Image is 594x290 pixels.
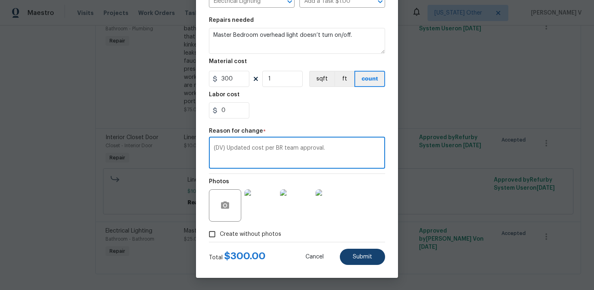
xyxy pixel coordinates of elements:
[209,17,254,23] h5: Repairs needed
[224,251,265,261] span: $ 300.00
[340,249,385,265] button: Submit
[209,252,265,262] div: Total
[353,254,372,260] span: Submit
[209,28,385,54] textarea: Master Bedroom overhead light doesn’t turn on/off.
[209,92,240,97] h5: Labor cost
[293,249,337,265] button: Cancel
[209,59,247,64] h5: Material cost
[220,230,281,239] span: Create without photos
[209,128,263,134] h5: Reason for change
[354,71,385,87] button: count
[209,179,229,184] h5: Photos
[305,254,324,260] span: Cancel
[309,71,334,87] button: sqft
[334,71,354,87] button: ft
[214,145,380,162] textarea: (DV) Updated cost per BR team approval.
